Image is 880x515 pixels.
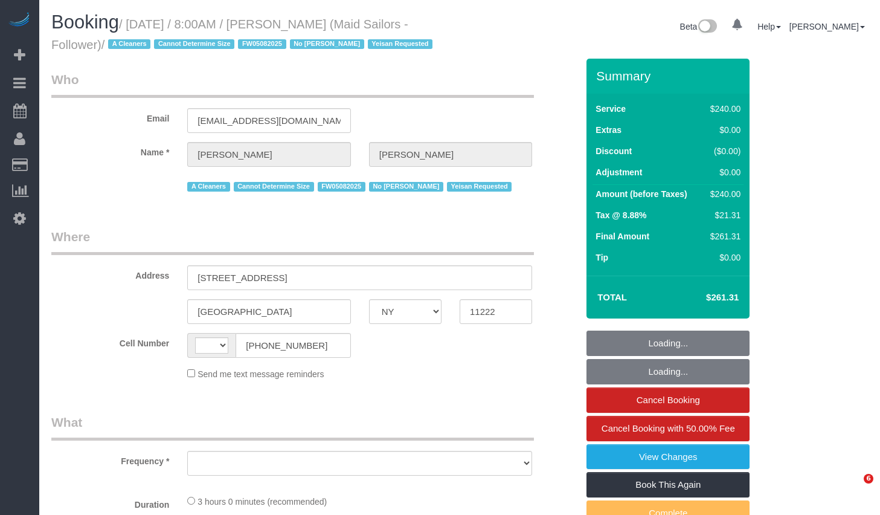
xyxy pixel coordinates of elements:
label: Address [42,265,178,282]
div: $240.00 [705,188,740,200]
strong: Total [597,292,627,302]
label: Amount (before Taxes) [596,188,687,200]
label: Duration [42,494,178,511]
label: Tip [596,251,608,264]
span: A Cleaners [108,39,150,49]
a: Cancel Booking with 50.00% Fee [586,416,750,441]
img: New interface [697,19,717,35]
h3: Summary [596,69,744,83]
div: $0.00 [705,166,740,178]
a: Help [757,22,781,31]
label: Name * [42,142,178,158]
a: View Changes [586,444,750,470]
input: Zip Code [460,299,532,324]
input: Email [187,108,350,133]
legend: Who [51,71,534,98]
input: Last Name [369,142,532,167]
a: Book This Again [586,472,750,497]
iframe: Intercom live chat [839,474,868,503]
label: Adjustment [596,166,642,178]
a: Beta [680,22,718,31]
a: [PERSON_NAME] [789,22,865,31]
div: $261.31 [705,230,740,242]
span: A Cleaners [187,182,230,192]
span: Cannot Determine Size [234,182,314,192]
legend: Where [51,228,534,255]
small: / [DATE] / 8:00AM / [PERSON_NAME] (Maid Sailors - Follower) [51,18,436,51]
span: FW05082025 [238,39,286,49]
span: Yeisan Requested [447,182,512,192]
img: Automaid Logo [7,12,31,29]
div: ($0.00) [705,145,740,157]
div: $0.00 [705,124,740,136]
label: Final Amount [596,230,649,242]
span: FW05082025 [318,182,365,192]
div: $240.00 [705,103,740,115]
label: Extras [596,124,621,136]
label: Email [42,108,178,125]
a: Cancel Booking [586,387,750,413]
label: Cell Number [42,333,178,349]
div: $0.00 [705,251,740,264]
label: Service [596,103,626,115]
span: Yeisan Requested [368,39,432,49]
span: Booking [51,11,119,33]
span: 3 hours 0 minutes (recommended) [198,497,327,507]
h4: $261.31 [670,293,739,303]
span: Cancel Booking with 50.00% Fee [602,423,735,433]
span: Cannot Determine Size [154,39,234,49]
span: No [PERSON_NAME] [369,182,443,192]
div: $21.31 [705,209,740,221]
span: Send me text message reminders [198,369,324,379]
input: First Name [187,142,350,167]
label: Tax @ 8.88% [596,209,646,221]
label: Discount [596,145,632,157]
span: No [PERSON_NAME] [290,39,364,49]
label: Frequency * [42,451,178,467]
input: Cell Number [236,333,350,358]
input: City [187,299,350,324]
legend: What [51,413,534,441]
span: 6 [864,474,873,484]
span: / [101,38,436,51]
